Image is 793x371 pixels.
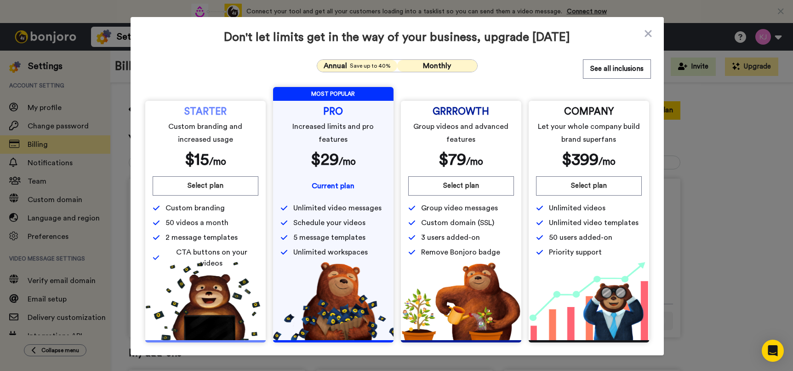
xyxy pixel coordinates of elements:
[311,151,339,168] span: $ 29
[564,108,614,116] span: COMPANY
[583,59,651,79] button: See all inclusions
[350,62,391,70] span: Save up to 40%
[562,151,599,168] span: $ 399
[185,151,209,168] span: $ 15
[165,217,228,228] span: 50 videos a month
[549,217,639,228] span: Unlimited video templates
[423,62,451,70] span: Monthly
[529,262,649,340] img: baac238c4e1197dfdb093d3ea7416ec4.png
[421,232,480,243] span: 3 users added-on
[421,203,498,214] span: Group video messages
[273,87,394,101] span: MOST POPULAR
[153,176,258,196] button: Select plan
[293,247,368,258] span: Unlimited workspaces
[401,262,521,340] img: edd2fd70e3428fe950fd299a7ba1283f.png
[439,151,466,168] span: $ 79
[282,120,384,146] span: Increased limits and pro features
[145,262,266,340] img: 5112517b2a94bd7fef09f8ca13467cef.png
[165,203,225,214] span: Custom branding
[549,247,602,258] span: Priority support
[312,182,354,190] span: Current plan
[421,217,494,228] span: Custom domain (SSL)
[549,232,612,243] span: 50 users added-on
[408,176,514,196] button: Select plan
[599,157,616,167] span: /mo
[324,60,347,71] span: Annual
[549,203,605,214] span: Unlimited videos
[165,232,238,243] span: 2 message templates
[209,157,226,167] span: /mo
[537,120,640,146] span: Let your whole company build brand superfans
[154,120,257,146] span: Custom branding and increased usage
[317,60,397,72] button: AnnualSave up to 40%
[397,60,477,72] button: Monthly
[466,157,483,167] span: /mo
[421,247,500,258] span: Remove Bonjoro badge
[410,120,512,146] span: Group videos and advanced features
[273,262,394,340] img: b5b10b7112978f982230d1107d8aada4.png
[143,30,651,45] span: Don't let limits get in the way of your business, upgrade [DATE]
[293,232,365,243] span: 5 message templates
[293,217,365,228] span: Schedule your videos
[184,108,227,116] span: STARTER
[536,176,642,196] button: Select plan
[762,340,784,362] div: Open Intercom Messenger
[293,203,382,214] span: Unlimited video messages
[433,108,489,116] span: GRRROWTH
[339,157,356,167] span: /mo
[323,108,343,116] span: PRO
[165,247,258,269] span: CTA buttons on your videos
